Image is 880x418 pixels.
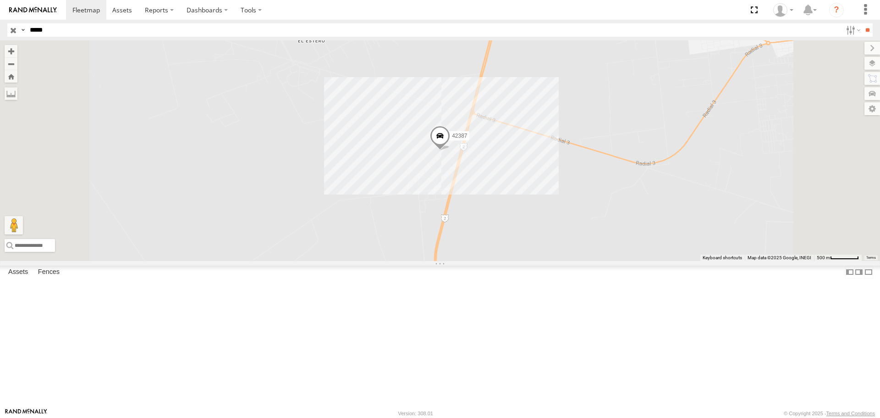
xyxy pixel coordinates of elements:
label: Measure [5,87,17,100]
label: Hide Summary Table [864,266,873,279]
label: Dock Summary Table to the Left [845,266,854,279]
label: Search Query [19,23,27,37]
label: Search Filter Options [842,23,862,37]
a: Visit our Website [5,409,47,418]
i: ? [829,3,844,17]
img: rand-logo.svg [9,7,57,13]
div: Caseta Laredo TX [770,3,797,17]
a: Terms (opens in new tab) [866,256,876,259]
span: 42387 [452,133,467,139]
button: Zoom Home [5,70,17,83]
a: Terms and Conditions [826,411,875,416]
label: Map Settings [864,102,880,115]
label: Dock Summary Table to the Right [854,266,863,279]
button: Map Scale: 500 m per 59 pixels [814,255,862,261]
button: Keyboard shortcuts [703,255,742,261]
button: Zoom in [5,45,17,57]
label: Assets [4,266,33,279]
label: Fences [33,266,64,279]
div: Version: 308.01 [398,411,433,416]
span: Map data ©2025 Google, INEGI [748,255,811,260]
span: 500 m [817,255,830,260]
button: Drag Pegman onto the map to open Street View [5,216,23,234]
button: Zoom out [5,57,17,70]
div: © Copyright 2025 - [784,411,875,416]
